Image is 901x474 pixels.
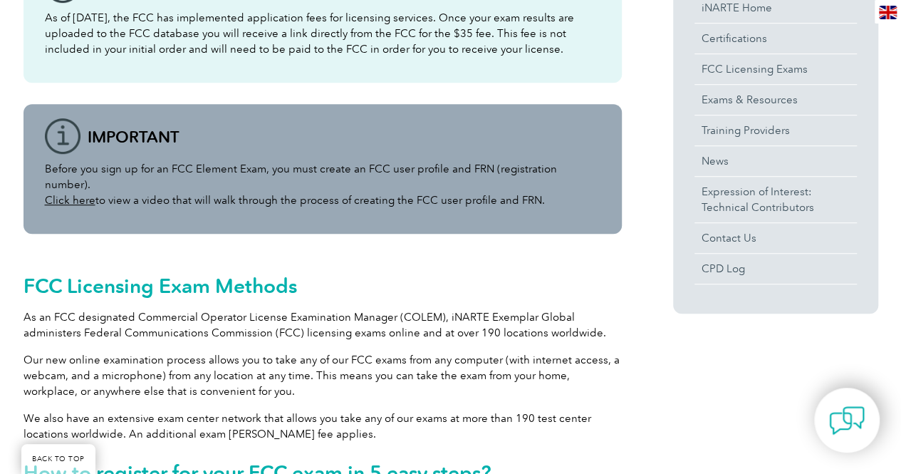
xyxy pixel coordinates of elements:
p: As an FCC designated Commercial Operator License Examination Manager (COLEM), iNARTE Exemplar Glo... [24,309,622,341]
p: We also have an extensive exam center network that allows you take any of our exams at more than ... [24,411,622,442]
p: Our new online examination process allows you to take any of our FCC exams from any computer (wit... [24,352,622,399]
h2: FCC Licensing Exam Methods [24,274,622,297]
a: Contact Us [694,223,857,253]
img: en [879,6,897,19]
a: Certifications [694,24,857,53]
a: Training Providers [694,115,857,145]
a: Expression of Interest:Technical Contributors [694,177,857,222]
a: FCC Licensing Exams [694,54,857,84]
a: Click here [45,194,95,207]
a: BACK TO TOP [21,444,95,474]
p: As of [DATE], the FCC has implemented application fees for licensing services. Once your exam res... [45,10,600,57]
img: contact-chat.png [829,403,865,438]
p: Before you sign up for an FCC Element Exam, you must create an FCC user profile and FRN (registra... [45,161,600,208]
a: Exams & Resources [694,85,857,115]
a: CPD Log [694,254,857,284]
a: News [694,146,857,176]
